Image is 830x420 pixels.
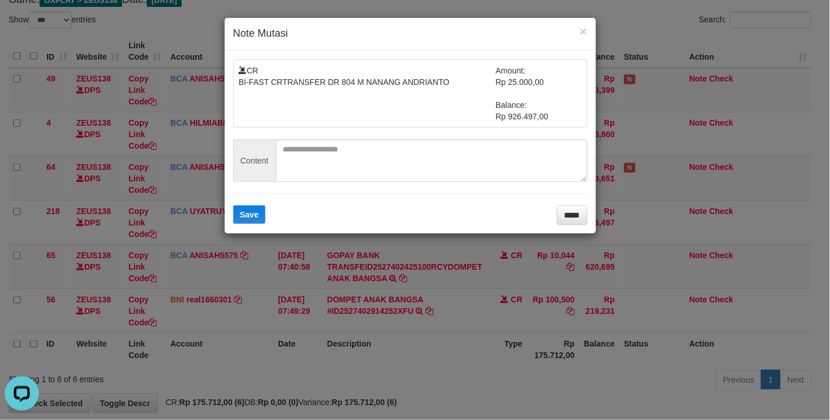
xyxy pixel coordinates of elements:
td: Amount: Rp 25.000,00 Balance: Rp 926.497,00 [496,65,582,122]
span: Save [240,210,259,219]
td: CR BI-FAST CRTRANSFER DR 804 M NANANG ANDRIANTO [239,65,496,122]
h4: Note Mutasi [233,26,588,41]
button: × [580,25,587,37]
span: Content [233,139,276,182]
button: Save [233,205,266,224]
button: Open LiveChat chat widget [5,5,39,39]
